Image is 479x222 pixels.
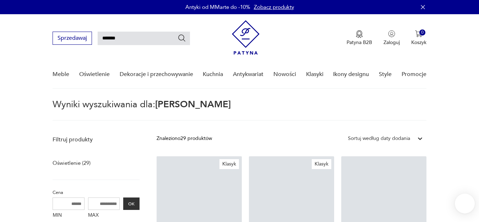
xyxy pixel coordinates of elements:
a: Oświetlenie (29) [53,158,91,168]
a: Klasyki [306,61,323,88]
p: Cena [53,189,140,196]
button: Zaloguj [383,30,400,46]
button: Patyna B2B [347,30,372,46]
p: Antyki od MMarte do -10% [185,4,250,11]
a: Sprzedawaj [53,36,92,41]
img: Ikona koszyka [415,30,422,37]
img: Ikonka użytkownika [388,30,395,37]
a: Kuchnia [203,61,223,88]
p: Wyniki wyszukiwania dla: [53,100,426,121]
span: [PERSON_NAME] [155,98,231,111]
p: Patyna B2B [347,39,372,46]
a: Oświetlenie [79,61,110,88]
button: OK [123,197,140,210]
a: Ikony designu [333,61,369,88]
a: Nowości [273,61,296,88]
div: 0 [419,29,425,36]
a: Antykwariat [233,61,263,88]
a: Style [379,61,392,88]
iframe: Smartsupp widget button [455,194,475,213]
label: MAX [88,210,120,221]
a: Ikona medaluPatyna B2B [347,30,372,46]
div: Znaleziono 29 produktów [157,135,212,142]
img: Patyna - sklep z meblami i dekoracjami vintage [232,20,260,55]
a: Meble [53,61,69,88]
a: Dekoracje i przechowywanie [120,61,193,88]
p: Filtruj produkty [53,136,140,144]
img: Ikona medalu [356,30,363,38]
div: Sortuj według daty dodania [348,135,410,142]
button: Sprzedawaj [53,32,92,45]
p: Koszyk [411,39,426,46]
p: Zaloguj [383,39,400,46]
button: Szukaj [178,34,186,42]
a: Zobacz produkty [254,4,294,11]
a: Promocje [402,61,426,88]
label: MIN [53,210,85,221]
button: 0Koszyk [411,30,426,46]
